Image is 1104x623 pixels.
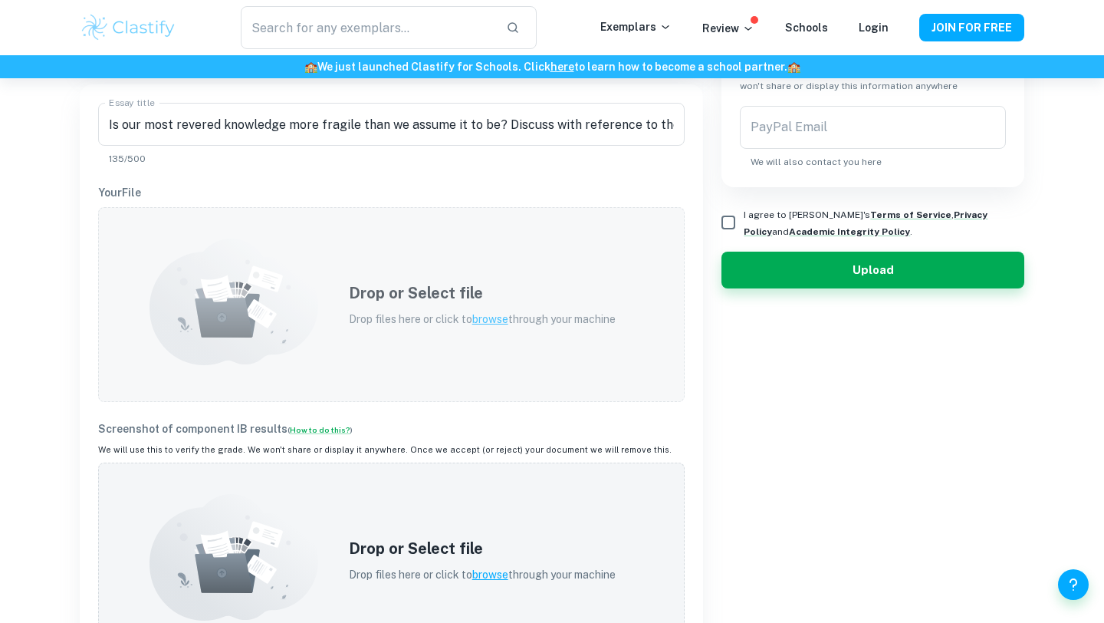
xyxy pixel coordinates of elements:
p: Drop files here or click to through your machine [349,566,616,583]
p: Drop files here or click to through your machine [349,311,616,328]
a: Privacy Policy [744,209,987,237]
h6: This will only be used by us to make your payment - we won't share or display this information an... [740,64,1006,94]
span: ( ) [287,425,353,434]
img: Clastify logo [80,12,177,43]
p: We will also contact you here [751,155,995,169]
a: Login [859,21,889,34]
a: Schools [785,21,828,34]
span: browse [472,569,508,581]
p: Exemplars [600,18,672,35]
p: We will use this to verify the grade. We won't share or display it anywhere. Once we accept (or r... [98,443,685,457]
button: Upload [721,252,1024,288]
input: What was the prescribed title of your essay? [98,103,685,146]
label: Essay title [109,96,155,109]
button: JOIN FOR FREE [919,14,1024,41]
p: 135/500 [109,152,674,166]
a: How to do this? [290,425,350,434]
h5: Drop or Select file [349,537,616,560]
h5: Drop or Select file [349,282,616,305]
input: Search for any exemplars... [241,6,494,49]
span: 🏫 [304,61,317,73]
a: Terms of Service [870,209,951,220]
a: Academic Integrity Policy [789,226,910,237]
p: Your File [98,184,685,201]
h6: We just launched Clastify for Schools. Click to learn how to become a school partner. [3,58,1101,75]
a: here [550,61,574,73]
span: I agree to [PERSON_NAME]'s , and . [744,209,987,237]
span: 🏫 [787,61,800,73]
button: Help and Feedback [1058,569,1089,600]
input: We'll contact you here [740,106,1006,149]
p: Review [702,20,754,37]
span: browse [472,313,508,325]
p: Screenshot of component IB results [98,420,685,437]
